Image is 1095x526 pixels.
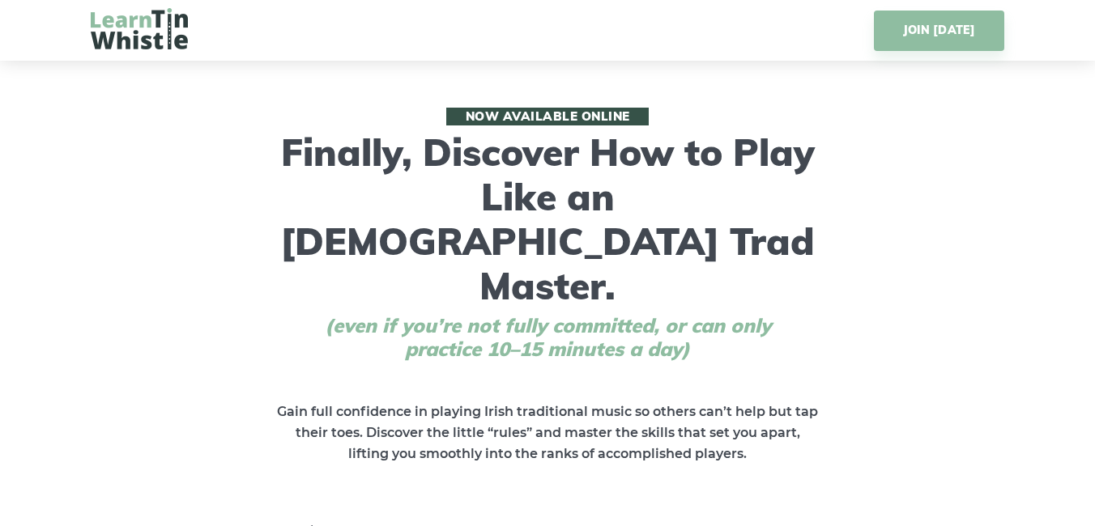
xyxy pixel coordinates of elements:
span: Now available online [446,108,649,125]
h1: Finally, Discover How to Play Like an [DEMOGRAPHIC_DATA] Trad Master. [268,108,827,361]
a: JOIN [DATE] [874,11,1004,51]
img: LearnTinWhistle.com [91,8,188,49]
span: (even if you’re not fully committed, or can only practice 10–15 minutes a day) [292,314,803,361]
strong: Gain full confidence in playing Irish traditional music so others can’t help but tap their toes. ... [277,404,818,461]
